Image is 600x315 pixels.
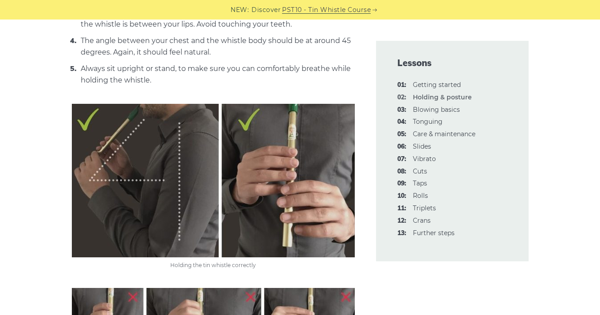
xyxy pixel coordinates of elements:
span: Lessons [397,57,507,69]
a: 04:Tonguing [413,118,443,126]
a: 01:Getting started [413,81,461,89]
span: 04: [397,117,406,127]
span: Discover [251,5,281,15]
a: 03:Blowing basics [413,106,460,114]
span: 03: [397,105,406,115]
a: 13:Further steps [413,229,455,237]
span: 12: [397,216,406,226]
span: 05: [397,129,406,140]
a: 10:Rolls [413,192,428,200]
li: Always sit upright or stand, to make sure you can comfortably breathe while holding the whistle. [78,63,355,86]
a: 06:Slides [413,142,431,150]
a: 05:Care & maintenance [413,130,475,138]
span: 07: [397,154,406,165]
a: 11:Triplets [413,204,436,212]
a: 07:Vibrato [413,155,436,163]
span: 13: [397,228,406,239]
a: 09:Taps [413,179,427,187]
li: The angle between your chest and the whistle body should be at around 45 degrees. Again, it shoul... [78,35,355,58]
span: 10: [397,191,406,201]
span: 06: [397,142,406,152]
a: PST10 - Tin Whistle Course [282,5,371,15]
img: Holding the tin whistle correctly [72,104,355,257]
strong: Holding & posture [413,93,472,101]
span: 11: [397,203,406,214]
a: 08:Cuts [413,167,427,175]
a: 12:Crans [413,217,431,224]
span: 02: [397,92,406,103]
figcaption: Holding the tin whistle correctly [72,261,355,270]
span: NEW: [231,5,249,15]
span: 09: [397,178,406,189]
span: 01: [397,80,406,91]
span: 08: [397,166,406,177]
